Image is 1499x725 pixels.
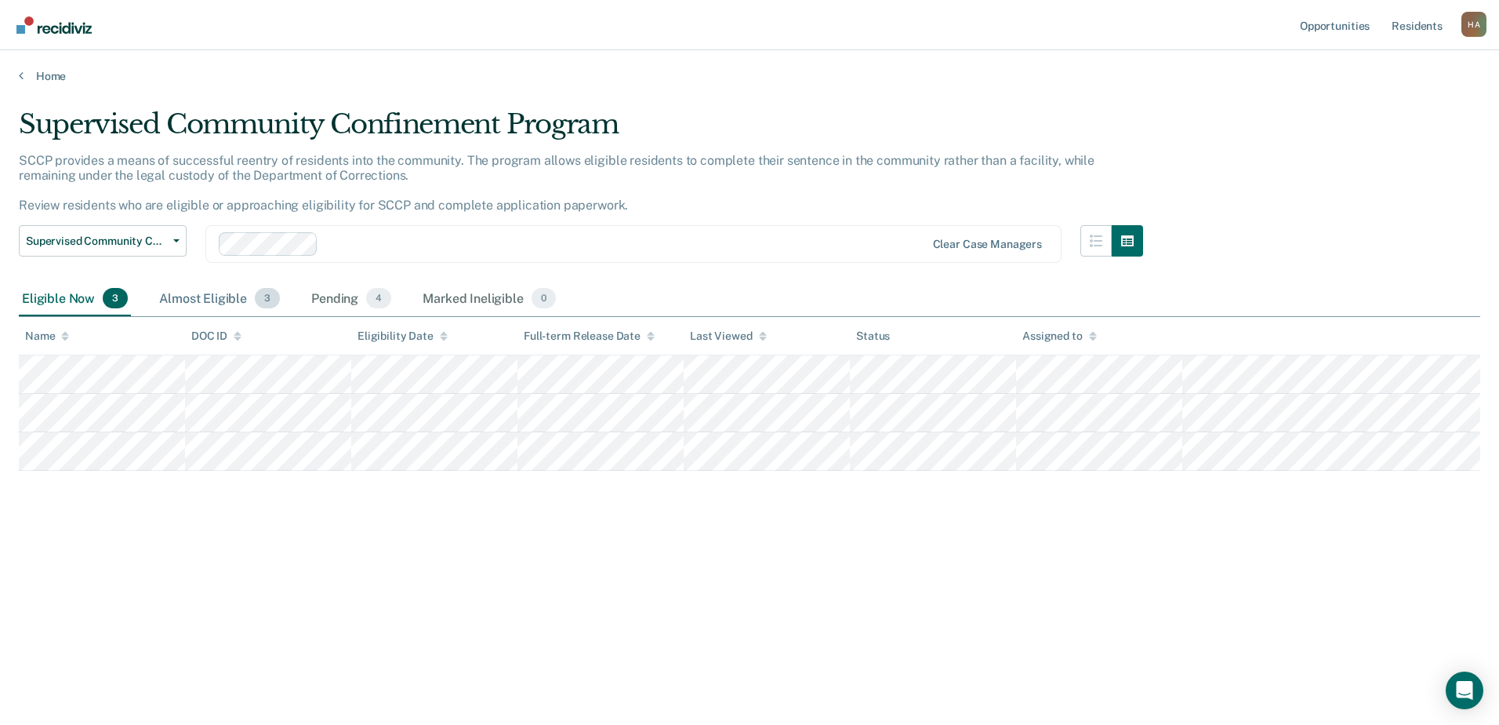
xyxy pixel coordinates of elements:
[1022,330,1096,343] div: Assigned to
[26,235,167,248] span: Supervised Community Confinement Program
[156,282,283,316] div: Almost Eligible3
[19,108,1143,153] div: Supervised Community Confinement Program
[19,69,1480,83] a: Home
[19,153,1094,213] p: SCCP provides a means of successful reentry of residents into the community. The program allows e...
[856,330,890,343] div: Status
[1446,672,1483,709] div: Open Intercom Messenger
[19,282,131,316] div: Eligible Now3
[532,288,556,308] span: 0
[16,16,92,34] img: Recidiviz
[690,330,766,343] div: Last Viewed
[419,282,559,316] div: Marked Ineligible0
[1461,12,1486,37] div: H A
[25,330,69,343] div: Name
[103,288,128,308] span: 3
[524,330,655,343] div: Full-term Release Date
[308,282,394,316] div: Pending4
[255,288,280,308] span: 3
[366,288,391,308] span: 4
[358,330,448,343] div: Eligibility Date
[933,238,1042,251] div: Clear case managers
[1461,12,1486,37] button: Profile dropdown button
[191,330,241,343] div: DOC ID
[19,225,187,257] button: Supervised Community Confinement Program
